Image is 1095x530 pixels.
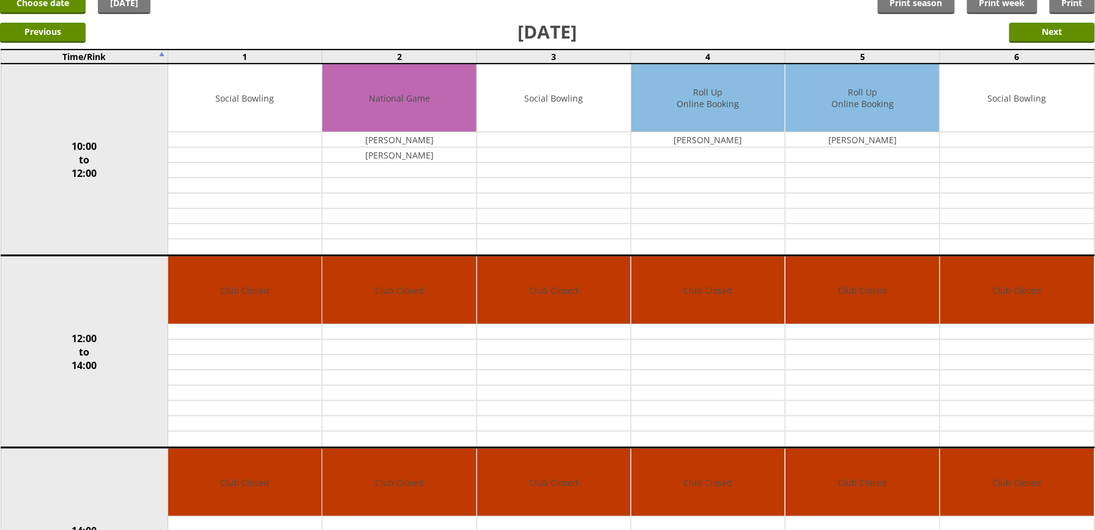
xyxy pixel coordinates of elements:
td: Social Bowling [940,64,1094,132]
td: Time/Rink [1,50,168,64]
td: 2 [322,50,477,64]
td: Roll Up Online Booking [631,64,785,132]
td: 12:00 to 14:00 [1,256,168,448]
td: Club Closed [477,449,631,517]
td: 10:00 to 12:00 [1,64,168,256]
input: Next [1009,23,1095,43]
td: Club Closed [168,449,322,517]
td: Social Bowling [477,64,631,132]
td: Club Closed [168,256,322,324]
td: 4 [631,50,785,64]
td: [PERSON_NAME] [322,147,476,163]
td: Club Closed [322,256,476,324]
td: Club Closed [322,449,476,517]
td: Social Bowling [168,64,322,132]
td: Club Closed [631,449,785,517]
td: 6 [940,50,1094,64]
td: 3 [477,50,631,64]
td: [PERSON_NAME] [631,132,785,147]
td: Club Closed [785,449,939,517]
td: Roll Up Online Booking [785,64,939,132]
td: Club Closed [477,256,631,324]
td: Club Closed [785,256,939,324]
td: 1 [168,50,322,64]
td: National Game [322,64,476,132]
td: [PERSON_NAME] [785,132,939,147]
td: Club Closed [940,449,1094,517]
td: 5 [785,50,940,64]
td: Club Closed [631,256,785,324]
td: Club Closed [940,256,1094,324]
td: [PERSON_NAME] [322,132,476,147]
